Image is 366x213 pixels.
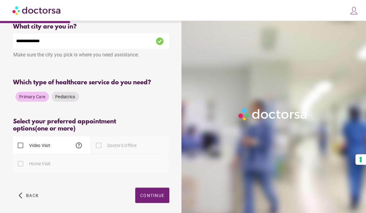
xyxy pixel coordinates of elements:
span: (one or more) [35,126,75,133]
span: Pediatrics [55,95,75,100]
span: Back [26,193,39,198]
button: Continue [135,188,169,203]
label: Doctor's Office [106,143,136,149]
button: Your consent preferences for tracking technologies [355,154,366,165]
label: Home Visit [28,161,51,167]
span: Continue [140,193,164,198]
img: Doctorsa.com [12,3,61,17]
label: Video Visit [28,143,50,149]
span: Primary Care [19,95,45,100]
div: What city are you in? [13,24,169,31]
div: Select your preferred appointment options [13,118,169,133]
div: Make sure the city you pick is where you need assistance. [13,49,169,63]
img: icons8-customer-100.png [350,7,358,15]
button: arrow_back_ios Back [16,188,41,203]
div: Which type of healthcare service do you need? [13,79,169,87]
img: Logo-Doctorsa-trans-White-partial-flat.png [236,106,310,123]
span: help [75,142,83,149]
